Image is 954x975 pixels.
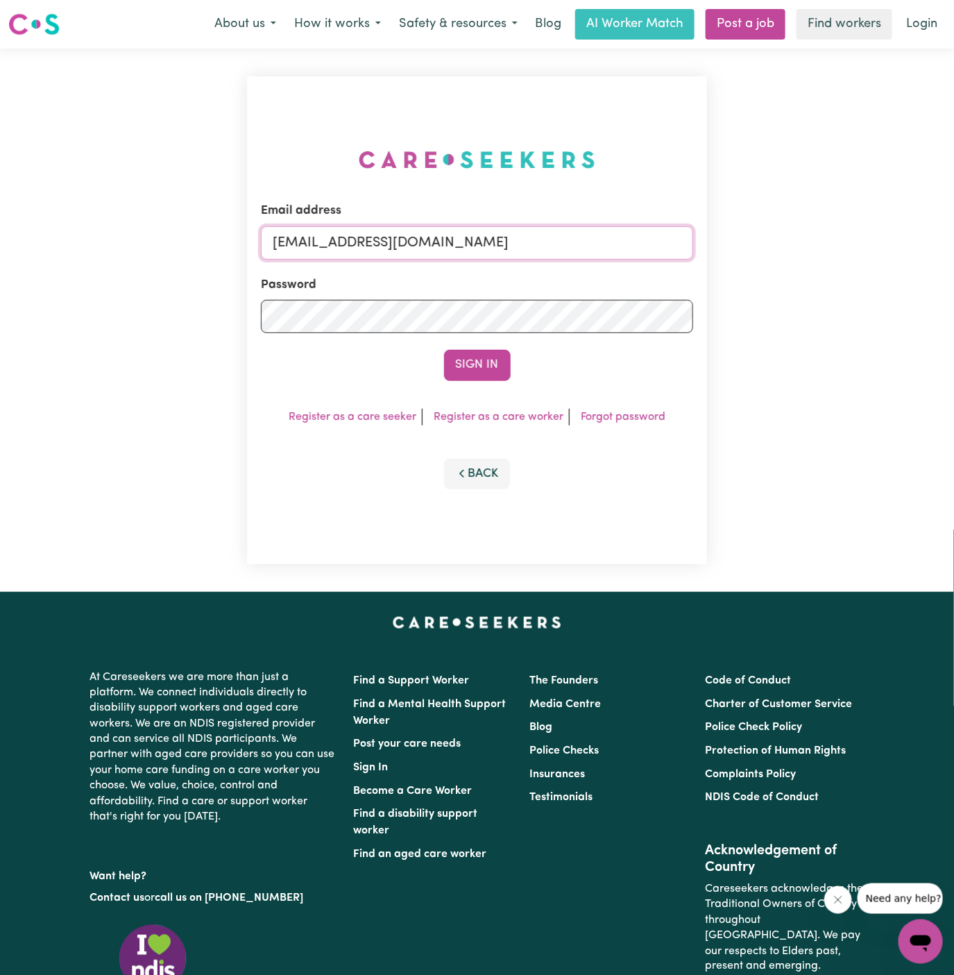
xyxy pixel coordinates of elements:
a: AI Worker Match [575,9,695,40]
a: Find a Support Worker [354,675,470,686]
a: call us on [PHONE_NUMBER] [155,892,304,904]
p: At Careseekers we are more than just a platform. We connect individuals directly to disability su... [90,664,337,831]
input: Email address [261,226,694,260]
button: Safety & resources [390,10,527,39]
a: Complaints Policy [705,769,796,780]
a: Register as a care seeker [289,412,416,423]
label: Email address [261,202,341,220]
button: Sign In [444,350,511,380]
a: Find an aged care worker [354,849,487,860]
a: Code of Conduct [705,675,791,686]
a: Find a Mental Health Support Worker [354,699,506,727]
a: Post a job [706,9,785,40]
label: Password [261,276,316,294]
a: Protection of Human Rights [705,745,846,756]
img: Careseekers logo [8,12,60,37]
a: Blog [527,9,570,40]
a: The Founders [529,675,598,686]
a: Blog [529,722,552,733]
a: Careseekers home page [393,617,561,628]
button: Back [444,459,511,489]
a: Find a disability support worker [354,808,478,836]
iframe: Message from company [858,883,943,914]
a: Sign In [354,762,389,773]
iframe: Close message [824,886,852,914]
a: Media Centre [529,699,601,710]
a: Contact us [90,892,145,904]
a: Become a Care Worker [354,786,472,797]
button: About us [205,10,285,39]
a: Find workers [797,9,892,40]
iframe: Button to launch messaging window [898,919,943,964]
a: Police Checks [529,745,599,756]
a: Login [898,9,946,40]
p: or [90,885,337,911]
a: Insurances [529,769,585,780]
a: Careseekers logo [8,8,60,40]
a: NDIS Code of Conduct [705,792,819,803]
button: How it works [285,10,390,39]
a: Post your care needs [354,738,461,749]
a: Forgot password [581,412,665,423]
a: Police Check Policy [705,722,802,733]
a: Charter of Customer Service [705,699,852,710]
a: Register as a care worker [434,412,563,423]
a: Testimonials [529,792,593,803]
h2: Acknowledgement of Country [705,842,864,876]
p: Want help? [90,863,337,884]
